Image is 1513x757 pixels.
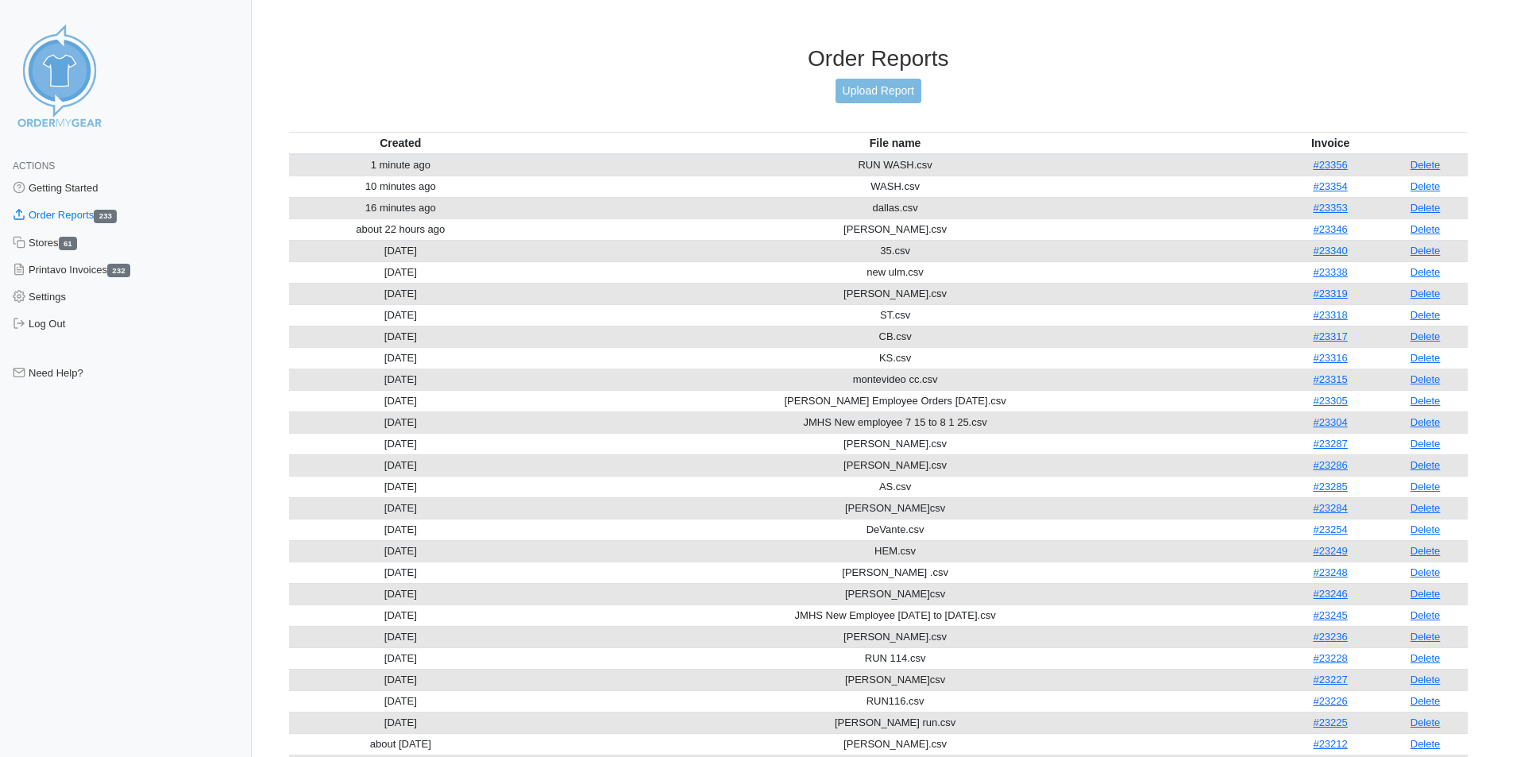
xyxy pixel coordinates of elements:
[512,733,1278,755] td: [PERSON_NAME].csv
[1313,481,1347,492] a: #23285
[289,218,513,240] td: about 22 hours ago
[1278,132,1383,154] th: Invoice
[1411,180,1441,192] a: Delete
[1411,631,1441,643] a: Delete
[1411,202,1441,214] a: Delete
[1411,609,1441,621] a: Delete
[512,519,1278,540] td: DeVante.csv
[59,237,78,250] span: 61
[289,647,513,669] td: [DATE]
[1411,159,1441,171] a: Delete
[1313,288,1347,299] a: #23319
[1313,330,1347,342] a: #23317
[1411,245,1441,257] a: Delete
[1411,545,1441,557] a: Delete
[1411,373,1441,385] a: Delete
[512,454,1278,476] td: [PERSON_NAME].csv
[512,411,1278,433] td: JMHS New employee 7 15 to 8 1 25.csv
[1313,395,1347,407] a: #23305
[289,690,513,712] td: [DATE]
[512,390,1278,411] td: [PERSON_NAME] Employee Orders [DATE].csv
[1313,352,1347,364] a: #23316
[1411,695,1441,707] a: Delete
[289,433,513,454] td: [DATE]
[512,197,1278,218] td: dallas.csv
[512,626,1278,647] td: [PERSON_NAME].csv
[1313,180,1347,192] a: #23354
[1411,566,1441,578] a: Delete
[289,261,513,283] td: [DATE]
[512,326,1278,347] td: CB.csv
[289,154,513,176] td: 1 minute ago
[1411,416,1441,428] a: Delete
[512,647,1278,669] td: RUN 114.csv
[1411,523,1441,535] a: Delete
[512,669,1278,690] td: [PERSON_NAME]csv
[1313,159,1347,171] a: #23356
[289,45,1469,72] h3: Order Reports
[512,218,1278,240] td: [PERSON_NAME].csv
[289,604,513,626] td: [DATE]
[1313,523,1347,535] a: #23254
[1313,502,1347,514] a: #23284
[1411,330,1441,342] a: Delete
[289,626,513,647] td: [DATE]
[289,562,513,583] td: [DATE]
[289,347,513,369] td: [DATE]
[289,369,513,390] td: [DATE]
[512,583,1278,604] td: [PERSON_NAME]csv
[512,176,1278,197] td: WASH.csv
[512,476,1278,497] td: AS.csv
[512,604,1278,626] td: JMHS New Employee [DATE] to [DATE].csv
[289,411,513,433] td: [DATE]
[1313,738,1347,750] a: #23212
[289,712,513,733] td: [DATE]
[107,264,130,277] span: 232
[512,712,1278,733] td: [PERSON_NAME] run.csv
[1411,502,1441,514] a: Delete
[1313,652,1347,664] a: #23228
[289,283,513,304] td: [DATE]
[1411,309,1441,321] a: Delete
[1313,459,1347,471] a: #23286
[512,497,1278,519] td: [PERSON_NAME]csv
[1411,223,1441,235] a: Delete
[1411,716,1441,728] a: Delete
[1313,202,1347,214] a: #23353
[1411,738,1441,750] a: Delete
[1411,288,1441,299] a: Delete
[512,261,1278,283] td: new ulm.csv
[1313,438,1347,450] a: #23287
[512,154,1278,176] td: RUN WASH.csv
[512,690,1278,712] td: RUN116.csv
[289,669,513,690] td: [DATE]
[289,132,513,154] th: Created
[1313,609,1347,621] a: #23245
[1411,652,1441,664] a: Delete
[289,390,513,411] td: [DATE]
[289,240,513,261] td: [DATE]
[1411,459,1441,471] a: Delete
[512,347,1278,369] td: KS.csv
[512,240,1278,261] td: 35.csv
[1313,674,1347,686] a: #23227
[289,454,513,476] td: [DATE]
[512,283,1278,304] td: [PERSON_NAME].csv
[289,583,513,604] td: [DATE]
[1411,395,1441,407] a: Delete
[1313,416,1347,428] a: #23304
[1313,223,1347,235] a: #23346
[512,433,1278,454] td: [PERSON_NAME].csv
[289,733,513,755] td: about [DATE]
[1411,674,1441,686] a: Delete
[836,79,921,103] a: Upload Report
[1313,545,1347,557] a: #23249
[512,540,1278,562] td: HEM.csv
[1411,352,1441,364] a: Delete
[1313,266,1347,278] a: #23338
[1313,566,1347,578] a: #23248
[289,540,513,562] td: [DATE]
[289,304,513,326] td: [DATE]
[1313,695,1347,707] a: #23226
[94,210,117,223] span: 233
